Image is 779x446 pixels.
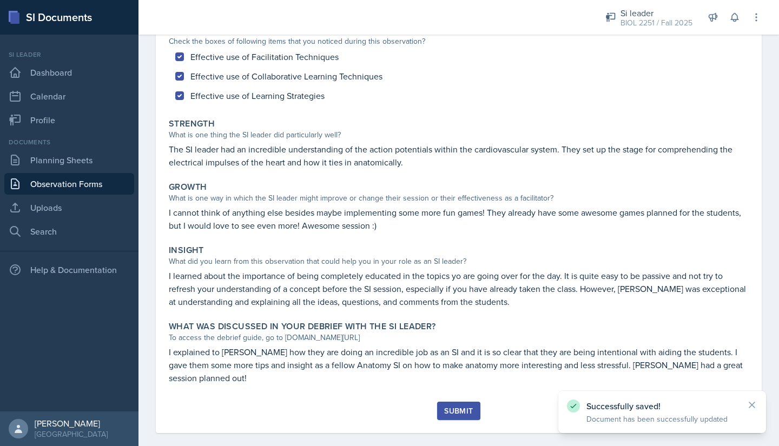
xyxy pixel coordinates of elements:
div: Submit [444,407,473,415]
div: [PERSON_NAME] [35,418,108,429]
div: What is one way in which the SI leader might improve or change their session or their effectivene... [169,192,749,204]
div: Help & Documentation [4,259,134,281]
a: Search [4,221,134,242]
label: Strength [169,118,215,129]
a: Observation Forms [4,173,134,195]
label: What was discussed in your debrief with the SI Leader? [169,321,436,332]
a: Calendar [4,85,134,107]
p: I explained to [PERSON_NAME] how they are doing an incredible job as an SI and it is so clear tha... [169,345,749,384]
div: Si leader [620,6,692,19]
p: Document has been successfully updated [586,414,738,424]
p: Successfully saved! [586,401,738,411]
div: Documents [4,137,134,147]
p: I cannot think of anything else besides maybe implementing some more fun games! They already have... [169,206,749,232]
div: What did you learn from this observation that could help you in your role as an SI leader? [169,256,749,267]
div: BIOL 2251 / Fall 2025 [620,17,692,29]
label: Growth [169,182,207,192]
div: What is one thing the SI leader did particularly well? [169,129,749,141]
div: Check the boxes of following items that you noticed during this observation? [169,36,749,47]
button: Submit [437,402,480,420]
p: I learned about the importance of being completely educated in the topics yo are going over for t... [169,269,749,308]
label: Insight [169,245,204,256]
p: The SI leader had an incredible understanding of the action potentials within the cardiovascular ... [169,143,749,169]
a: Profile [4,109,134,131]
a: Dashboard [4,62,134,83]
a: Planning Sheets [4,149,134,171]
div: To access the debrief guide, go to [DOMAIN_NAME][URL] [169,332,749,343]
div: [GEOGRAPHIC_DATA] [35,429,108,440]
div: Si leader [4,50,134,59]
a: Uploads [4,197,134,218]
